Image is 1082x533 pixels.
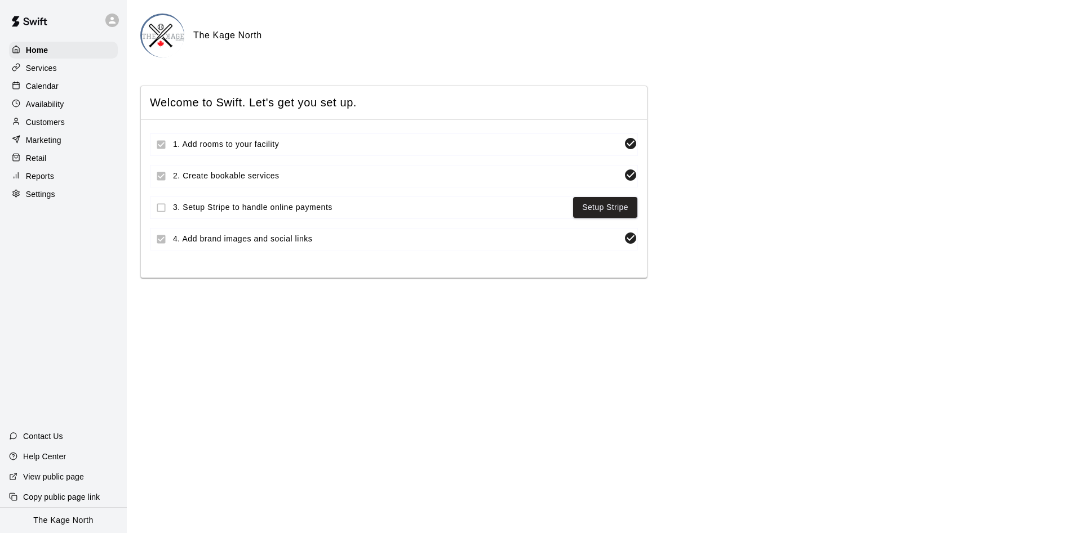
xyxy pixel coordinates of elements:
[26,62,57,74] p: Services
[23,471,84,482] p: View public page
[26,153,47,164] p: Retail
[173,233,619,245] span: 4. Add brand images and social links
[26,80,59,92] p: Calendar
[173,170,619,182] span: 2. Create bookable services
[173,138,619,150] span: 1. Add rooms to your facility
[23,451,66,462] p: Help Center
[9,132,118,149] a: Marketing
[582,200,628,214] a: Setup Stripe
[193,28,262,43] h6: The Kage North
[9,114,118,131] a: Customers
[33,514,94,526] p: The Kage North
[9,96,118,113] a: Availability
[26,117,65,128] p: Customers
[26,171,54,182] p: Reports
[23,431,63,442] p: Contact Us
[9,42,118,59] a: Home
[26,189,55,200] p: Settings
[9,60,118,77] a: Services
[573,197,637,218] button: Setup Stripe
[26,135,61,146] p: Marketing
[173,201,569,213] span: 3. Setup Stripe to handle online payments
[150,95,638,110] span: Welcome to Swift. Let's get you set up.
[23,491,100,503] p: Copy public page link
[26,44,48,56] p: Home
[26,98,64,110] p: Availability
[9,168,118,185] a: Reports
[142,15,184,57] img: The Kage North logo
[9,150,118,167] a: Retail
[9,78,118,95] a: Calendar
[9,186,118,203] a: Settings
